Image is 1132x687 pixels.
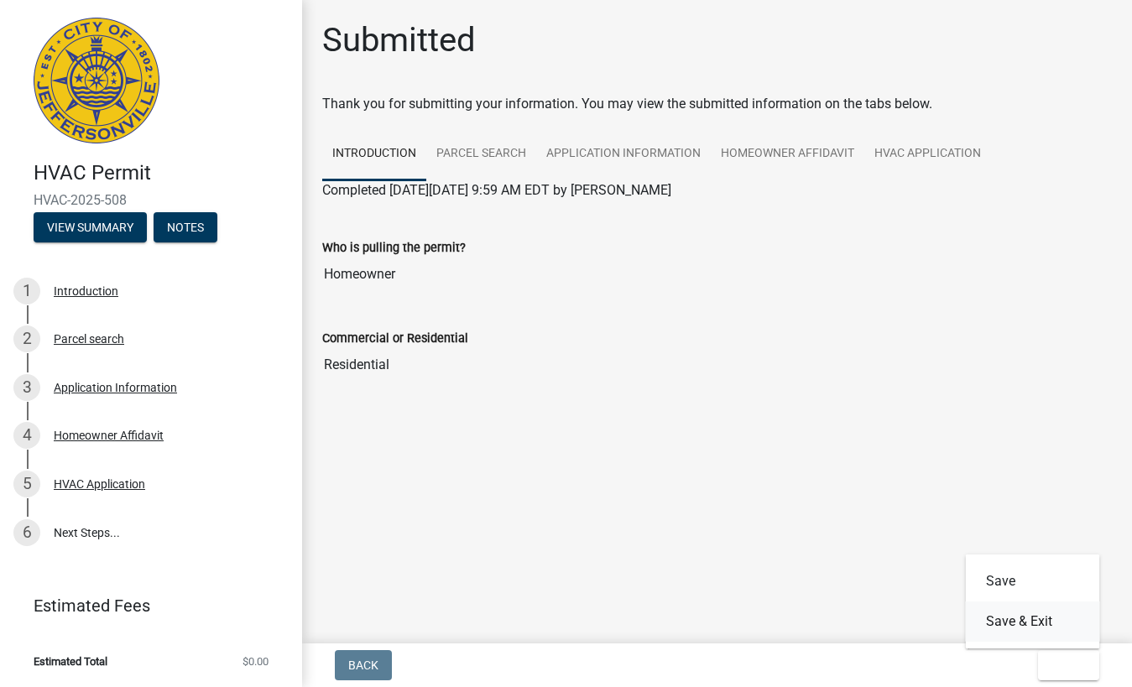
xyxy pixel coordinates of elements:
[711,128,864,181] a: Homeowner Affidavit
[154,212,217,242] button: Notes
[322,333,468,345] label: Commercial or Residential
[536,128,711,181] a: Application Information
[348,658,378,672] span: Back
[13,374,40,401] div: 3
[34,161,289,185] h4: HVAC Permit
[13,422,40,449] div: 4
[1038,650,1099,680] button: Exit
[13,278,40,304] div: 1
[13,471,40,497] div: 5
[13,519,40,546] div: 6
[322,182,671,198] span: Completed [DATE][DATE] 9:59 AM EDT by [PERSON_NAME]
[966,601,1100,642] button: Save & Exit
[13,589,275,622] a: Estimated Fees
[54,382,177,393] div: Application Information
[966,561,1100,601] button: Save
[243,656,269,667] span: $0.00
[13,325,40,352] div: 2
[1051,658,1076,672] span: Exit
[34,18,159,143] img: City of Jeffersonville, Indiana
[426,128,536,181] a: Parcel search
[322,94,1112,114] div: Thank you for submitting your information. You may view the submitted information on the tabs below.
[864,128,991,181] a: HVAC Application
[322,20,476,60] h1: Submitted
[154,221,217,235] wm-modal-confirm: Notes
[322,242,466,254] label: Who is pulling the permit?
[34,212,147,242] button: View Summary
[34,656,107,667] span: Estimated Total
[54,285,118,297] div: Introduction
[54,478,145,490] div: HVAC Application
[322,128,426,181] a: Introduction
[54,429,164,441] div: Homeowner Affidavit
[966,554,1100,648] div: Exit
[34,192,269,208] span: HVAC-2025-508
[335,650,392,680] button: Back
[54,333,124,345] div: Parcel search
[34,221,147,235] wm-modal-confirm: Summary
